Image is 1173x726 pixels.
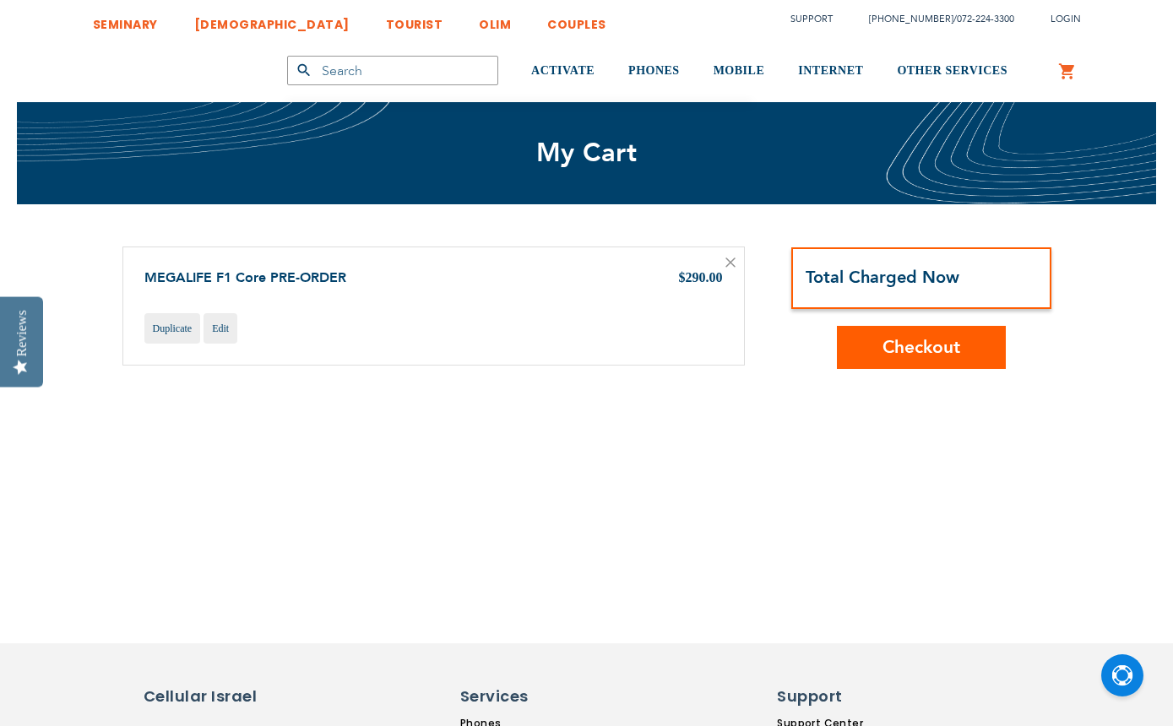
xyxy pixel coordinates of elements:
[714,40,765,103] a: MOBILE
[14,310,30,356] div: Reviews
[547,4,606,35] a: COUPLES
[386,4,443,35] a: TOURIST
[897,64,1007,77] span: OTHER SERVICES
[679,270,723,284] span: $290.00
[153,322,193,334] span: Duplicate
[287,56,498,85] input: Search
[777,685,877,707] h6: Support
[869,13,953,25] a: [PHONE_NUMBER]
[806,266,959,289] strong: Total Charged Now
[837,326,1006,369] button: Checkout
[897,40,1007,103] a: OTHER SERVICES
[1051,13,1081,25] span: Login
[204,313,237,344] a: Edit
[852,7,1014,31] li: /
[194,4,350,35] a: [DEMOGRAPHIC_DATA]
[144,685,287,707] h6: Cellular Israel
[144,313,201,344] a: Duplicate
[628,64,680,77] span: PHONES
[882,335,960,360] span: Checkout
[460,685,604,707] h6: Services
[957,13,1014,25] a: 072-224-3300
[93,61,253,81] img: Cellular Israel Logo
[714,64,765,77] span: MOBILE
[790,13,833,25] a: Support
[531,64,595,77] span: ACTIVATE
[479,4,511,35] a: OLIM
[628,40,680,103] a: PHONES
[93,4,158,35] a: SEMINARY
[144,268,346,287] a: MEGALIFE F1 Core PRE-ORDER
[798,40,863,103] a: INTERNET
[212,322,229,334] span: Edit
[531,40,595,103] a: ACTIVATE
[536,135,638,171] span: My Cart
[798,64,863,77] span: INTERNET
